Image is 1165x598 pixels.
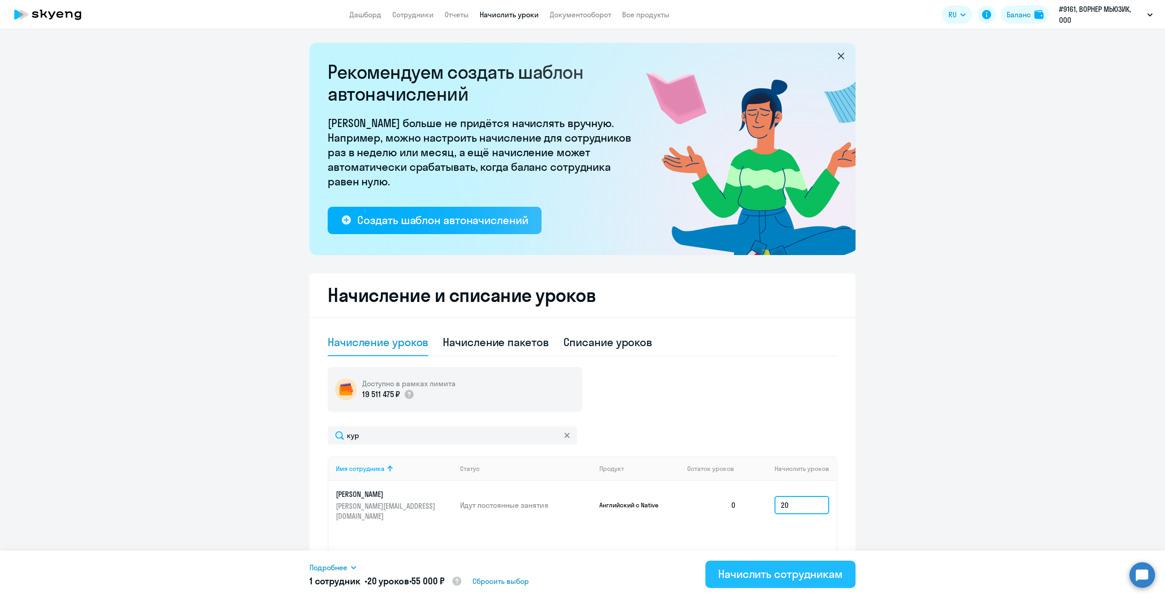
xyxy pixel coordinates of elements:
[563,335,653,349] div: Списание уроков
[336,489,453,521] a: [PERSON_NAME][PERSON_NAME][EMAIL_ADDRESS][DOMAIN_NAME]
[335,378,357,400] img: wallet-circle.png
[599,501,668,509] p: Английский с Native
[336,489,438,499] p: [PERSON_NAME]
[336,465,385,473] div: Имя сотрудника
[443,335,548,349] div: Начисление пакетов
[1034,10,1043,19] img: balance
[336,465,453,473] div: Имя сотрудника
[336,501,438,521] p: [PERSON_NAME][EMAIL_ADDRESS][DOMAIN_NAME]
[309,562,347,573] span: Подробнее
[460,465,592,473] div: Статус
[328,207,542,234] button: Создать шаблон автоначислений
[480,10,539,19] a: Начислить уроки
[367,575,409,587] span: 20 уроков
[942,5,972,24] button: RU
[357,213,528,227] div: Создать шаблон автоначислений
[349,10,381,19] a: Дашборд
[328,335,428,349] div: Начисление уроков
[948,9,957,20] span: RU
[744,456,836,481] th: Начислить уроков
[687,465,744,473] div: Остаток уроков
[1054,4,1157,26] button: #9161, ВОРНЕР МЬЮЗИК, ООО
[599,465,680,473] div: Продукт
[445,10,469,19] a: Отчеты
[460,465,480,473] div: Статус
[1007,9,1031,20] div: Баланс
[550,10,611,19] a: Документооборот
[362,388,400,400] p: 19 511 475 ₽
[309,575,462,588] h5: 1 сотрудник • •
[687,465,734,473] span: Остаток уроков
[1001,5,1049,24] button: Балансbalance
[460,500,592,510] p: Идут постоянные занятия
[411,575,445,587] span: 55 000 ₽
[328,426,577,445] input: Поиск по имени, email, продукту или статусу
[328,61,637,105] h2: Рекомендуем создать шаблон автоначислений
[705,561,856,588] button: Начислить сотрудникам
[362,378,456,388] h5: Доступно в рамках лимита
[328,284,837,306] h2: Начисление и списание уроков
[472,576,529,587] span: Сбросить выбор
[328,116,637,189] p: [PERSON_NAME] больше не придётся начислять вручную. Например, можно настроить начисление для сотр...
[680,481,744,529] td: 0
[718,567,843,581] div: Начислить сотрудникам
[599,465,624,473] div: Продукт
[392,10,434,19] a: Сотрудники
[622,10,669,19] a: Все продукты
[1059,4,1144,26] p: #9161, ВОРНЕР МЬЮЗИК, ООО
